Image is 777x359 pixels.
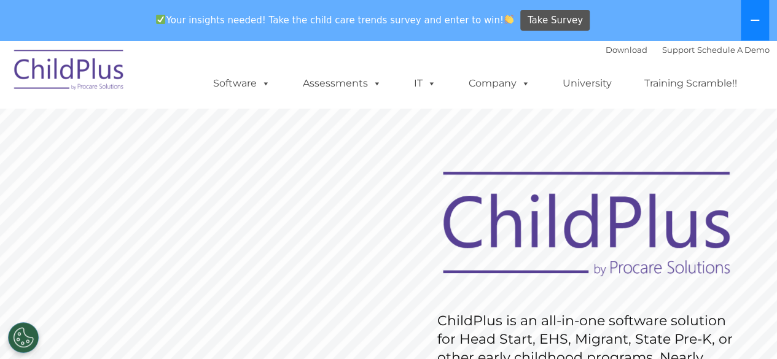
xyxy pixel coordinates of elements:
a: University [550,71,624,96]
span: Take Survey [528,10,583,31]
a: Training Scramble!! [632,71,749,96]
a: Take Survey [520,10,590,31]
a: Support [662,45,695,55]
a: Assessments [291,71,394,96]
iframe: Chat Widget [716,300,777,359]
img: ✅ [156,15,165,24]
font: | [606,45,770,55]
a: Download [606,45,647,55]
a: Software [201,71,283,96]
span: Your insights needed! Take the child care trends survey and enter to win! [151,8,519,32]
button: Cookies Settings [8,322,39,353]
img: 👏 [504,15,513,24]
img: ChildPlus by Procare Solutions [8,41,131,102]
a: Company [456,71,542,96]
a: IT [402,71,448,96]
a: Schedule A Demo [697,45,770,55]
